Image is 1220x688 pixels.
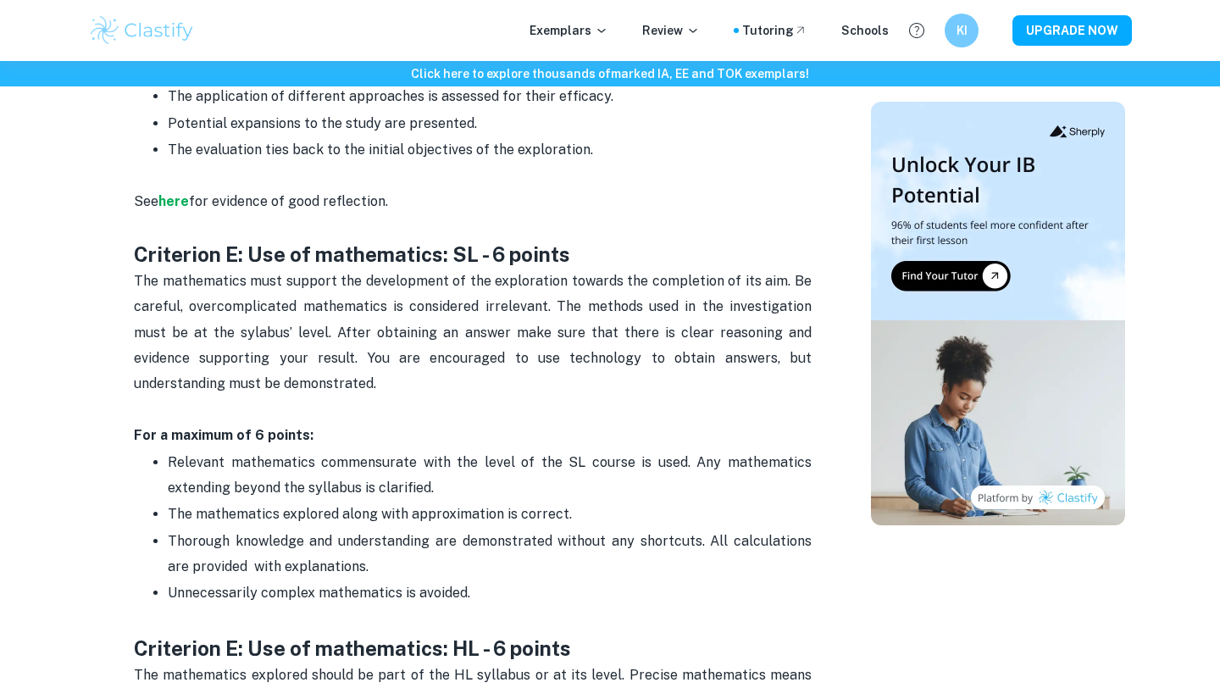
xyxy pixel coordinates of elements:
[168,115,477,131] span: Potential expansions to the study are presented.
[1012,15,1132,46] button: UPGRADE NOW
[168,88,613,104] span: The application of different approaches is assessed for their efficacy.
[134,242,570,266] strong: Criterion E: Use of mathematics: SL - 6 points
[134,427,313,443] strong: For a maximum of 6 points:
[841,21,889,40] a: Schools
[168,141,593,158] span: The evaluation ties back to the initial objectives of the exploration.
[742,21,807,40] a: Tutoring
[168,506,572,522] span: The mathematics explored along with approximation is correct.
[134,273,815,392] span: The mathematics must support the development of the exploration towards the completion of its aim...
[642,21,700,40] p: Review
[168,533,815,574] span: Thorough knowledge and understanding are demonstrated without any shortcuts. All calculations are...
[530,21,608,40] p: Exemplars
[952,21,972,40] h6: KI
[3,64,1217,83] h6: Click here to explore thousands of marked IA, EE and TOK exemplars !
[158,193,189,209] a: here
[168,454,815,496] span: Relevant mathematics commensurate with the level of the SL course is used. Any mathematics extend...
[168,585,470,601] span: Unnecessarily complex mathematics is avoided.
[134,164,812,241] p: See for evidence of good reflection.
[88,14,196,47] img: Clastify logo
[871,102,1125,525] img: Thumbnail
[902,16,931,45] button: Help and Feedback
[134,636,571,660] strong: Criterion E: Use of mathematics: HL - 6 points
[945,14,979,47] button: KI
